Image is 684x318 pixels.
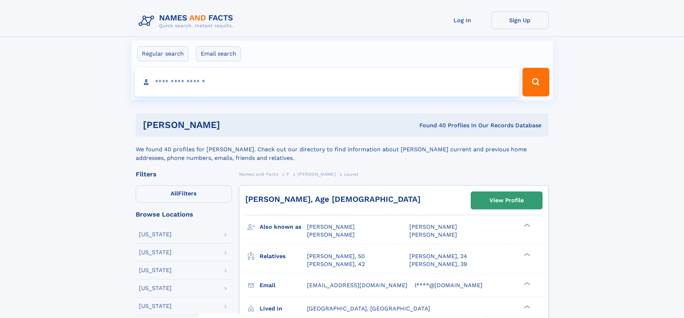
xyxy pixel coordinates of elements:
[139,232,172,237] div: [US_STATE]
[171,190,178,197] span: All
[136,185,232,203] label: Filters
[287,172,289,177] span: F
[135,68,520,96] input: search input
[297,170,336,179] a: [PERSON_NAME]
[522,304,531,309] div: ❯
[139,285,172,291] div: [US_STATE]
[139,250,172,255] div: [US_STATE]
[136,211,232,218] div: Browse Locations
[522,68,549,96] button: Search Button
[320,122,541,129] div: Found 40 Profiles In Our Records Database
[409,231,457,238] span: [PERSON_NAME]
[136,11,239,31] img: Logo Names and Facts
[239,170,279,179] a: Names and Facts
[307,282,408,289] span: [EMAIL_ADDRESS][DOMAIN_NAME]
[196,46,241,61] label: Email search
[409,223,457,230] span: [PERSON_NAME]
[307,305,430,312] span: [GEOGRAPHIC_DATA], [GEOGRAPHIC_DATA]
[307,260,365,268] a: [PERSON_NAME], 42
[260,250,307,262] h3: Relatives
[307,252,365,260] a: [PERSON_NAME], 50
[471,192,542,209] a: View Profile
[287,170,289,179] a: F
[139,303,172,309] div: [US_STATE]
[409,260,467,268] a: [PERSON_NAME], 39
[260,303,307,315] h3: Lived in
[245,195,420,204] a: [PERSON_NAME], Age [DEMOGRAPHIC_DATA]
[434,11,491,29] a: Log In
[260,221,307,233] h3: Also known as
[522,281,531,286] div: ❯
[409,252,467,260] a: [PERSON_NAME], 24
[139,267,172,273] div: [US_STATE]
[143,120,320,129] h1: [PERSON_NAME]
[297,172,336,177] span: [PERSON_NAME]
[136,137,549,162] div: We found 40 profiles for [PERSON_NAME]. Check out our directory to find information about [PERSON...
[522,252,531,257] div: ❯
[489,192,524,209] div: View Profile
[522,223,531,228] div: ❯
[307,231,355,238] span: [PERSON_NAME]
[136,171,232,177] div: Filters
[307,223,355,230] span: [PERSON_NAME]
[491,11,549,29] a: Sign Up
[344,172,359,177] span: Laurel
[260,279,307,291] h3: Email
[137,46,189,61] label: Regular search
